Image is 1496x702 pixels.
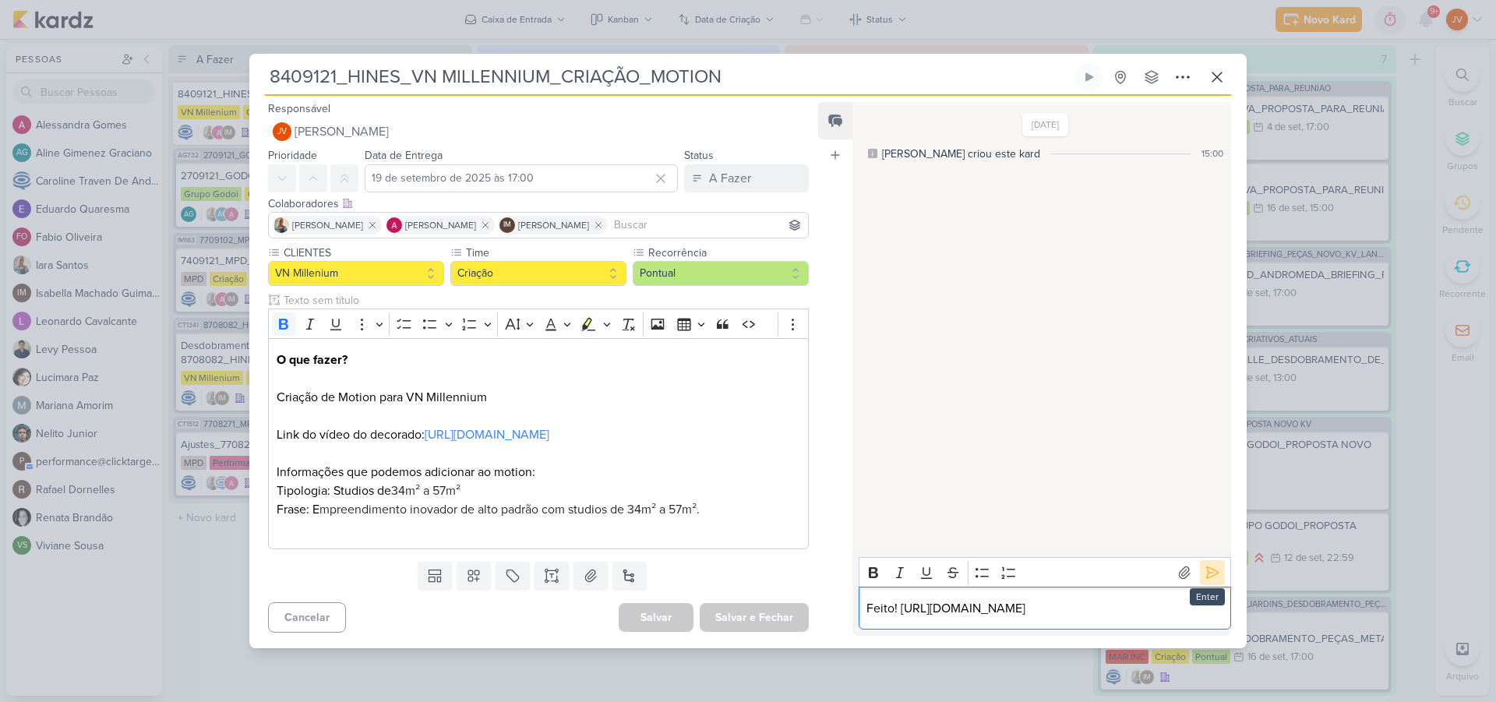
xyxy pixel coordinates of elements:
[268,309,809,339] div: Editor toolbar
[268,118,809,146] button: JV [PERSON_NAME]
[464,245,626,261] label: Time
[503,221,511,229] p: IM
[709,169,751,188] div: A Fazer
[684,164,809,192] button: A Fazer
[859,557,1231,587] div: Editor toolbar
[1190,588,1225,605] div: Enter
[365,164,678,192] input: Select a date
[1201,146,1223,161] div: 15:00
[277,352,348,368] strong: O que fazer?
[684,149,714,162] label: Status
[859,587,1231,630] div: Editor editing area: main
[282,245,444,261] label: CLIENTES
[268,102,330,115] label: Responsável
[866,599,1223,618] p: Feito! [URL][DOMAIN_NAME]
[265,63,1072,91] input: Kard Sem Título
[319,502,700,517] span: mpreendimento inovador de alto padrão com studios de 34m² a 57m².
[277,128,287,136] p: JV
[292,218,363,232] span: [PERSON_NAME]
[882,146,1040,162] div: [PERSON_NAME] criou este kard
[450,261,626,286] button: Criação
[273,217,289,233] img: Iara Santos
[277,388,800,407] p: Criação de Motion para VN Millennium
[268,338,809,549] div: Editor editing area: main
[499,217,515,233] div: Isabella Machado Guimarães
[268,602,346,633] button: Cancelar
[273,122,291,141] div: Joney Viana
[405,218,476,232] span: [PERSON_NAME]
[268,261,444,286] button: VN Millenium
[277,407,800,482] p: Link do vídeo do decorado: Informações que podemos adicionar ao motion:
[1083,71,1096,83] div: Ligar relógio
[425,427,549,443] a: [URL][DOMAIN_NAME]
[365,149,443,162] label: Data de Entrega
[268,149,317,162] label: Prioridade
[295,122,389,141] span: [PERSON_NAME]
[391,483,460,499] span: 34m² a 57m²
[280,292,809,309] input: Texto sem título
[647,245,809,261] label: Recorrência
[518,218,589,232] span: [PERSON_NAME]
[633,261,809,286] button: Pontual
[386,217,402,233] img: Alessandra Gomes
[277,482,800,519] p: Tipologia: Studios de Frase: E
[611,216,805,235] input: Buscar
[268,196,809,212] div: Colaboradores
